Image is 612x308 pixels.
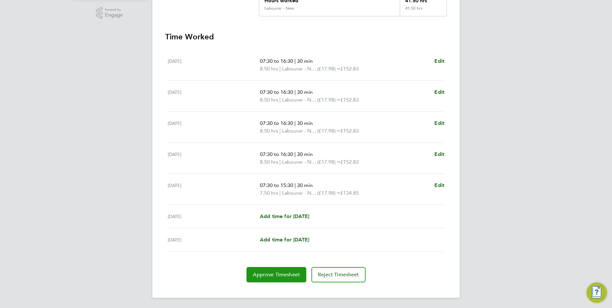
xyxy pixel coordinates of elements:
[317,97,340,103] span: (£17.98) =
[279,190,281,196] span: |
[279,66,281,72] span: |
[434,119,444,127] a: Edit
[340,159,359,165] span: £152.83
[260,89,293,95] span: 07:30 to 16:30
[434,58,444,64] span: Edit
[279,97,281,103] span: |
[318,272,359,278] span: Reject Timesheet
[434,88,444,96] a: Edit
[586,282,607,303] button: Engage Resource Center
[260,182,293,188] span: 07:30 to 15:30
[400,6,447,16] div: 41.50 hrs
[317,190,340,196] span: (£17.98) =
[260,213,309,219] span: Add time for [DATE]
[168,213,260,220] div: [DATE]
[282,65,317,73] span: Labourer - New
[297,182,313,188] span: 30 min
[264,6,294,11] div: Labourer - New
[260,66,278,72] span: 8.50 hrs
[294,182,296,188] span: |
[282,158,317,166] span: Labourer - New
[260,237,309,243] span: Add time for [DATE]
[260,58,293,64] span: 07:30 to 16:30
[282,127,317,135] span: Labourer - New
[340,128,359,134] span: £152.83
[260,97,278,103] span: 8.50 hrs
[168,236,260,244] div: [DATE]
[294,120,296,126] span: |
[165,32,447,42] h3: Time Worked
[168,57,260,73] div: [DATE]
[260,213,309,220] a: Add time for [DATE]
[260,151,293,157] span: 07:30 to 16:30
[260,236,309,244] a: Add time for [DATE]
[279,128,281,134] span: |
[294,89,296,95] span: |
[260,120,293,126] span: 07:30 to 16:30
[168,150,260,166] div: [DATE]
[260,159,278,165] span: 8.50 hrs
[317,66,340,72] span: (£17.98) =
[434,182,444,188] span: Edit
[434,151,444,157] span: Edit
[168,119,260,135] div: [DATE]
[282,96,317,104] span: Labourer - New
[311,267,366,282] button: Reject Timesheet
[168,182,260,197] div: [DATE]
[297,120,313,126] span: 30 min
[340,190,359,196] span: £134.85
[340,66,359,72] span: £152.83
[253,272,300,278] span: Approve Timesheet
[246,267,306,282] button: Approve Timesheet
[340,97,359,103] span: £152.83
[434,120,444,126] span: Edit
[434,57,444,65] a: Edit
[317,159,340,165] span: (£17.98) =
[434,182,444,189] a: Edit
[294,151,296,157] span: |
[282,189,317,197] span: Labourer - New
[297,58,313,64] span: 30 min
[260,190,278,196] span: 7.50 hrs
[297,151,313,157] span: 30 min
[297,89,313,95] span: 30 min
[434,150,444,158] a: Edit
[168,88,260,104] div: [DATE]
[105,12,123,18] span: Engage
[294,58,296,64] span: |
[96,7,123,19] a: Powered byEngage
[317,128,340,134] span: (£17.98) =
[279,159,281,165] span: |
[434,89,444,95] span: Edit
[105,7,123,12] span: Powered by
[260,128,278,134] span: 8.50 hrs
